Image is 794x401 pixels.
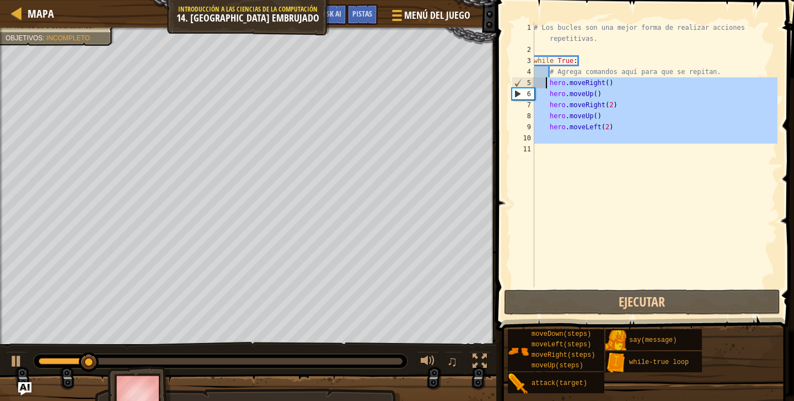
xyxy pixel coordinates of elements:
img: portrait.png [605,330,626,351]
div: 7 [512,99,534,110]
div: 5 [512,77,534,88]
button: ♫ [444,351,463,374]
span: moveRight(steps) [532,351,595,359]
div: 2 [512,44,534,55]
div: 3 [512,55,534,66]
div: 10 [512,133,534,144]
span: moveDown(steps) [532,330,591,338]
div: 11 [512,144,534,155]
button: Ajustar el volúmen [417,351,439,374]
img: portrait.png [508,373,529,394]
button: Menú del Juego [383,4,477,30]
button: ⌘ + P: Play [6,351,28,374]
div: 1 [512,22,534,44]
span: while-true loop [629,358,689,366]
span: Ask AI [323,8,341,19]
button: Ask AI [18,382,31,395]
span: Objetivos [6,34,42,42]
div: 9 [512,122,534,133]
span: ♫ [447,353,458,370]
button: Cambia a pantalla completa. [469,351,491,374]
span: : [42,34,46,42]
div: 6 [512,88,534,99]
span: say(message) [629,336,677,344]
img: portrait.png [605,352,626,373]
span: Pistas [352,8,372,19]
div: 4 [512,66,534,77]
span: Menú del Juego [404,8,470,23]
span: Incompleto [46,34,90,42]
button: Ejecutar [504,289,780,315]
span: moveUp(steps) [532,362,583,370]
a: Mapa [22,6,54,21]
span: Mapa [28,6,54,21]
button: Ask AI [317,4,347,25]
img: portrait.png [508,341,529,362]
div: 8 [512,110,534,122]
span: moveLeft(steps) [532,341,591,349]
span: attack(target) [532,379,587,387]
